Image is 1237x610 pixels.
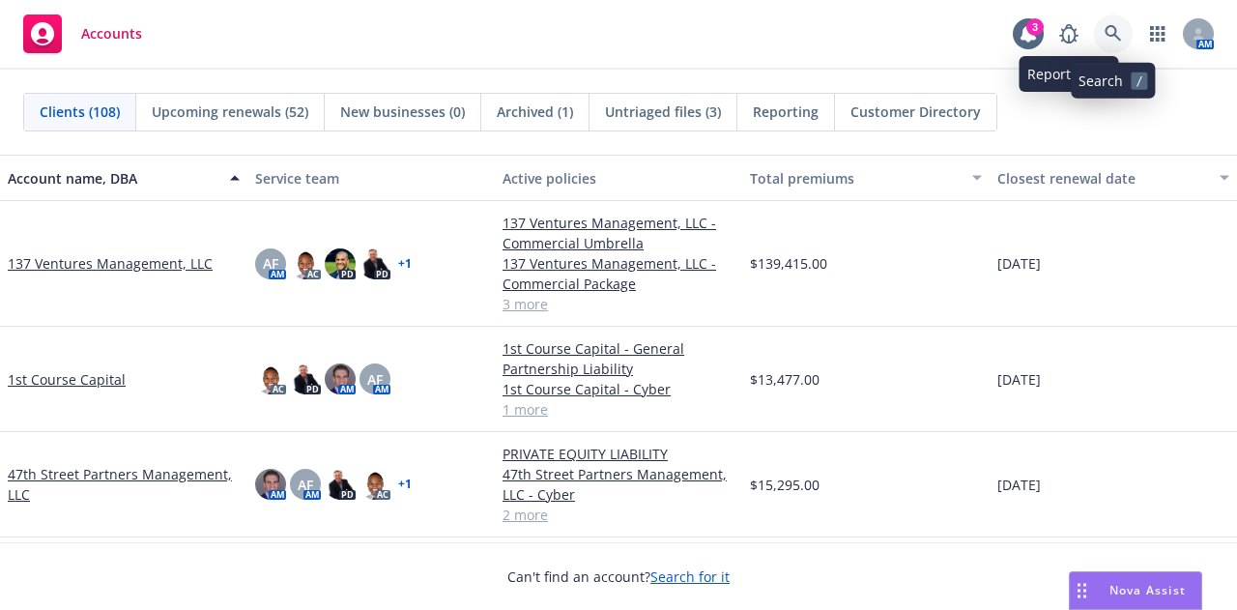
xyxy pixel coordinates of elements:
[247,155,495,201] button: Service team
[15,7,150,61] a: Accounts
[650,567,730,586] a: Search for it
[753,102,819,122] span: Reporting
[8,168,218,189] div: Account name, DBA
[81,26,142,42] span: Accounts
[152,102,308,122] span: Upcoming renewals (52)
[742,155,990,201] button: Total premiums
[367,369,383,390] span: AF
[503,213,734,253] a: 137 Ventures Management, LLC - Commercial Umbrella
[8,369,126,390] a: 1st Course Capital
[1070,572,1094,609] div: Drag to move
[298,475,313,495] span: AF
[255,168,487,189] div: Service team
[997,253,1041,274] span: [DATE]
[997,475,1041,495] span: [DATE]
[990,155,1237,201] button: Closest renewal date
[1050,15,1088,53] a: Report a Bug
[255,363,286,394] img: photo
[503,399,734,420] a: 1 more
[1069,571,1202,610] button: Nova Assist
[398,479,412,490] a: + 1
[398,258,412,270] a: + 1
[750,475,820,495] span: $15,295.00
[503,253,734,294] a: 137 Ventures Management, LLC - Commercial Package
[997,369,1041,390] span: [DATE]
[8,464,240,505] a: 47th Street Partners Management, LLC
[750,369,820,390] span: $13,477.00
[1026,18,1044,36] div: 3
[1094,15,1133,53] a: Search
[503,379,734,399] a: 1st Course Capital - Cyber
[40,102,120,122] span: Clients (108)
[750,253,827,274] span: $139,415.00
[255,469,286,500] img: photo
[503,168,734,189] div: Active policies
[290,363,321,394] img: photo
[360,469,390,500] img: photo
[997,168,1208,189] div: Closest renewal date
[503,464,734,505] a: 47th Street Partners Management, LLC - Cyber
[1109,582,1186,598] span: Nova Assist
[605,102,721,122] span: Untriaged files (3)
[325,469,356,500] img: photo
[497,102,573,122] span: Archived (1)
[503,444,734,464] a: PRIVATE EQUITY LIABILITY
[503,505,734,525] a: 2 more
[495,155,742,201] button: Active policies
[360,248,390,279] img: photo
[1138,15,1177,53] a: Switch app
[263,253,278,274] span: AF
[750,168,961,189] div: Total premiums
[8,253,213,274] a: 137 Ventures Management, LLC
[325,248,356,279] img: photo
[340,102,465,122] span: New businesses (0)
[503,294,734,314] a: 3 more
[325,363,356,394] img: photo
[850,102,981,122] span: Customer Directory
[503,338,734,379] a: 1st Course Capital - General Partnership Liability
[290,248,321,279] img: photo
[507,566,730,587] span: Can't find an account?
